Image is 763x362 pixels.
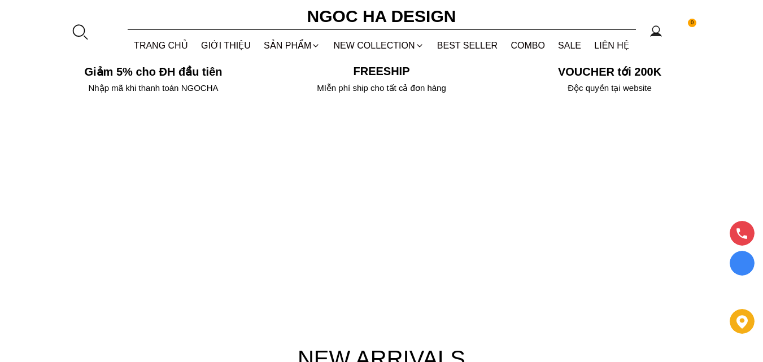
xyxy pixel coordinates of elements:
[257,30,327,60] div: SẢN PHẨM
[297,3,466,30] a: Ngoc Ha Design
[430,30,504,60] a: BEST SELLER
[730,251,755,276] a: Display image
[688,19,697,28] span: 0
[271,83,492,93] h6: MIễn phí ship cho tất cả đơn hàng
[327,30,430,60] a: NEW COLLECTION
[499,65,721,78] h5: VOUCHER tới 200K
[353,65,409,77] font: Freeship
[89,83,219,93] font: Nhập mã khi thanh toán NGOCHA
[84,66,222,78] font: Giảm 5% cho ĐH đầu tiên
[499,83,721,93] h6: Độc quyền tại website
[588,30,636,60] a: LIÊN HỆ
[730,281,755,302] a: messenger
[551,30,587,60] a: SALE
[504,30,552,60] a: Combo
[194,30,257,60] a: GIỚI THIỆU
[127,30,194,60] a: TRANG CHỦ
